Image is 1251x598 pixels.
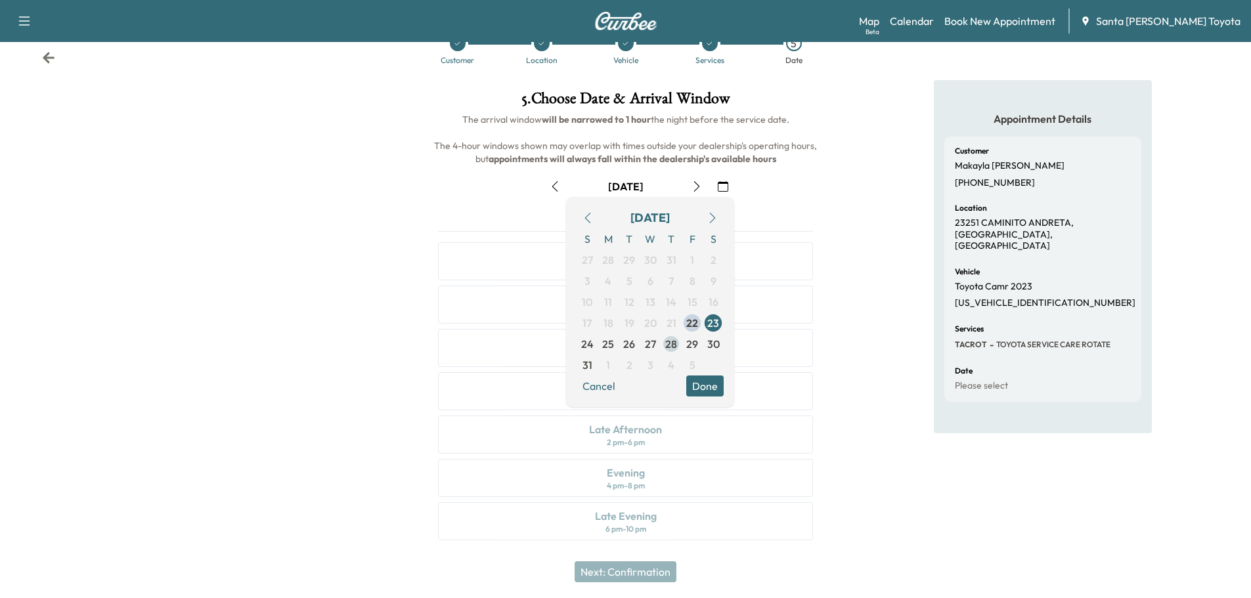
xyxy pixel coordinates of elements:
[688,294,697,310] span: 15
[434,114,819,165] span: The arrival window the night before the service date. The 4-hour windows shown may overlap with t...
[625,294,634,310] span: 12
[608,179,644,194] div: [DATE]
[682,228,703,249] span: F
[994,339,1110,350] span: TOYOTA SERVICE CARE ROTATE
[955,160,1064,172] p: Makayla [PERSON_NAME]
[686,315,698,331] span: 22
[690,357,695,373] span: 5
[619,228,640,249] span: T
[711,252,716,268] span: 2
[577,375,621,396] button: Cancel
[944,112,1141,126] h5: Appointment Details
[665,336,677,352] span: 28
[604,294,612,310] span: 11
[785,56,802,64] div: Date
[647,357,653,373] span: 3
[606,357,610,373] span: 1
[955,268,980,276] h6: Vehicle
[707,336,720,352] span: 30
[709,294,718,310] span: 16
[584,273,590,289] span: 3
[955,204,987,212] h6: Location
[707,315,719,331] span: 23
[594,12,657,30] img: Curbee Logo
[661,228,682,249] span: T
[626,357,632,373] span: 2
[955,147,989,155] h6: Customer
[598,228,619,249] span: M
[955,339,987,350] span: TACROT
[647,273,653,289] span: 6
[668,357,674,373] span: 4
[686,375,724,396] button: Done
[690,273,695,289] span: 8
[640,228,661,249] span: W
[542,114,651,125] b: will be narrowed to 1 hour
[581,336,594,352] span: 24
[604,315,613,331] span: 18
[955,367,973,375] h6: Date
[987,338,994,351] span: -
[955,281,1032,293] p: Toyota Camr 2023
[890,13,934,29] a: Calendar
[955,217,1131,252] p: 23251 CAMINITO ANDRETA, [GEOGRAPHIC_DATA], [GEOGRAPHIC_DATA]
[630,209,670,227] div: [DATE]
[695,56,724,64] div: Services
[1096,13,1240,29] span: Santa [PERSON_NAME] Toyota
[666,294,676,310] span: 14
[428,91,823,113] h1: 5 . Choose Date & Arrival Window
[669,273,674,289] span: 7
[582,357,592,373] span: 31
[667,315,676,331] span: 21
[955,297,1135,309] p: [US_VEHICLE_IDENTIFICATION_NUMBER]
[690,252,694,268] span: 1
[626,273,632,289] span: 5
[613,56,638,64] div: Vehicle
[859,13,879,29] a: MapBeta
[526,56,558,64] div: Location
[703,228,724,249] span: S
[441,56,474,64] div: Customer
[582,252,593,268] span: 27
[644,252,657,268] span: 30
[686,336,698,352] span: 29
[944,13,1055,29] a: Book New Appointment
[955,177,1035,189] p: [PHONE_NUMBER]
[646,294,655,310] span: 13
[955,380,1008,392] p: Please select
[582,315,592,331] span: 17
[645,336,656,352] span: 27
[786,35,802,51] div: 5
[582,294,592,310] span: 10
[711,273,716,289] span: 9
[42,51,55,64] div: Back
[955,325,984,333] h6: Services
[577,228,598,249] span: S
[605,273,611,289] span: 4
[866,27,879,37] div: Beta
[667,252,676,268] span: 31
[623,252,635,268] span: 29
[625,315,634,331] span: 19
[644,315,657,331] span: 20
[602,336,614,352] span: 25
[602,252,614,268] span: 28
[623,336,635,352] span: 26
[489,153,776,165] b: appointments will always fall within the dealership's available hours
